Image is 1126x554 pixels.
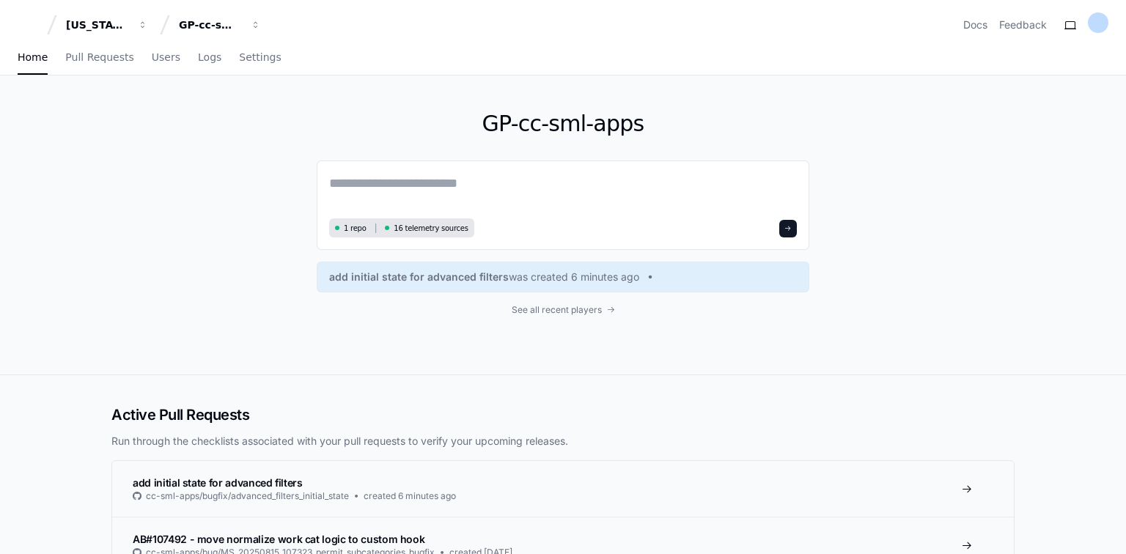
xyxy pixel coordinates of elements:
span: cc-sml-apps/bugfix/advanced_filters_initial_state [146,490,349,502]
a: Settings [239,41,281,75]
p: Run through the checklists associated with your pull requests to verify your upcoming releases. [111,434,1015,448]
h1: GP-cc-sml-apps [317,111,809,137]
span: created 6 minutes ago [364,490,456,502]
span: Home [18,53,48,62]
a: Home [18,41,48,75]
button: GP-cc-sml-apps [173,12,267,38]
span: Pull Requests [65,53,133,62]
span: Logs [198,53,221,62]
button: [US_STATE] Pacific [60,12,154,38]
a: Users [152,41,180,75]
div: [US_STATE] Pacific [66,18,129,32]
h2: Active Pull Requests [111,405,1015,425]
span: See all recent players [512,304,602,316]
button: Feedback [999,18,1047,32]
span: Users [152,53,180,62]
div: GP-cc-sml-apps [179,18,242,32]
span: add initial state for advanced filters [133,476,303,489]
a: add initial state for advanced filterscc-sml-apps/bugfix/advanced_filters_initial_statecreated 6 ... [112,461,1014,517]
a: Pull Requests [65,41,133,75]
span: add initial state for advanced filters [329,270,509,284]
a: Docs [963,18,987,32]
span: was created 6 minutes ago [509,270,639,284]
a: See all recent players [317,304,809,316]
span: 16 telemetry sources [394,223,468,234]
span: 1 repo [344,223,367,234]
span: Settings [239,53,281,62]
a: Logs [198,41,221,75]
a: add initial state for advanced filterswas created 6 minutes ago [329,270,797,284]
span: AB#107492 - move normalize work cat logic to custom hook [133,533,424,545]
